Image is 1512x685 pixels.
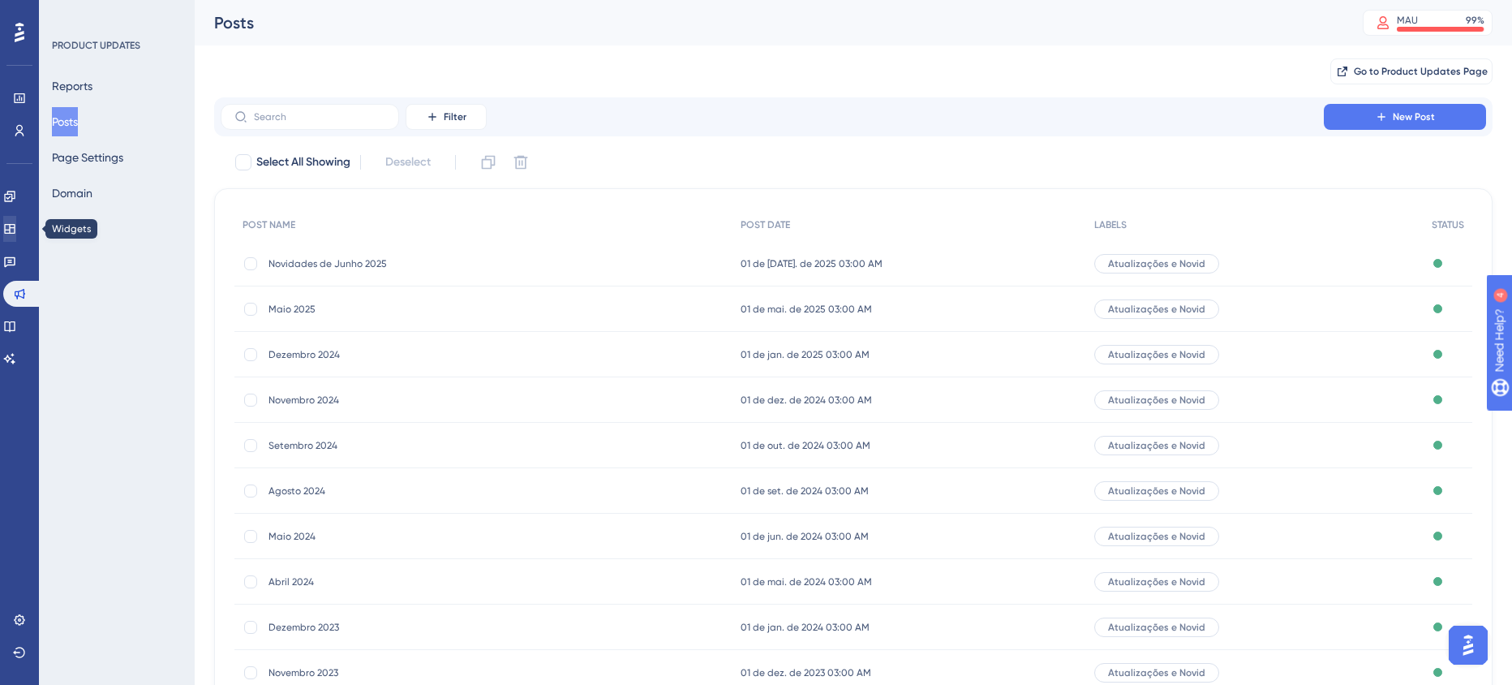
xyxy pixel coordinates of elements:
[1108,439,1205,452] span: Atualizações e Novid
[741,218,790,231] span: POST DATE
[1466,14,1484,27] div: 99 %
[268,666,528,679] span: Novembro 2023
[1108,303,1205,316] span: Atualizações e Novid
[52,39,140,52] div: PRODUCT UPDATES
[1330,58,1493,84] button: Go to Product Updates Page
[256,153,350,172] span: Select All Showing
[1354,65,1488,78] span: Go to Product Updates Page
[1108,485,1205,498] span: Atualizações e Novid
[406,104,487,130] button: Filter
[243,218,295,231] span: POST NAME
[741,394,872,407] span: 01 de dez. de 2024 03:00 AM
[741,575,872,588] span: 01 de mai. de 2024 03:00 AM
[268,257,528,270] span: Novidades de Junho 2025
[1108,621,1205,634] span: Atualizações e Novid
[1108,394,1205,407] span: Atualizações e Novid
[741,348,870,361] span: 01 de jan. de 2025 03:00 AM
[268,303,528,316] span: Maio 2025
[1108,530,1205,543] span: Atualizações e Novid
[268,394,528,407] span: Novembro 2024
[1108,348,1205,361] span: Atualizações e Novid
[444,110,466,123] span: Filter
[268,348,528,361] span: Dezembro 2024
[371,148,445,177] button: Deselect
[1324,104,1486,130] button: New Post
[741,485,869,498] span: 01 de set. de 2024 03:00 AM
[1108,575,1205,588] span: Atualizações e Novid
[1432,218,1464,231] span: STATUS
[1108,257,1205,270] span: Atualizações e Novid
[268,530,528,543] span: Maio 2024
[1393,110,1435,123] span: New Post
[113,8,118,21] div: 4
[741,666,871,679] span: 01 de dez. de 2023 03:00 AM
[268,621,528,634] span: Dezembro 2023
[741,530,869,543] span: 01 de jun. de 2024 03:00 AM
[1108,666,1205,679] span: Atualizações e Novid
[1397,14,1418,27] div: MAU
[52,179,92,208] button: Domain
[741,621,870,634] span: 01 de jan. de 2024 03:00 AM
[214,11,1322,34] div: Posts
[268,439,528,452] span: Setembro 2024
[52,71,92,101] button: Reports
[741,439,870,452] span: 01 de out. de 2024 03:00 AM
[52,143,123,172] button: Page Settings
[741,303,872,316] span: 01 de mai. de 2025 03:00 AM
[1094,218,1127,231] span: LABELS
[254,111,385,123] input: Search
[385,153,431,172] span: Deselect
[741,257,883,270] span: 01 de [DATE]. de 2025 03:00 AM
[268,485,528,498] span: Agosto 2024
[1444,621,1493,670] iframe: UserGuiding AI Assistant Launcher
[38,4,101,24] span: Need Help?
[52,107,78,136] button: Posts
[268,575,528,588] span: Abril 2024
[52,214,88,243] button: Access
